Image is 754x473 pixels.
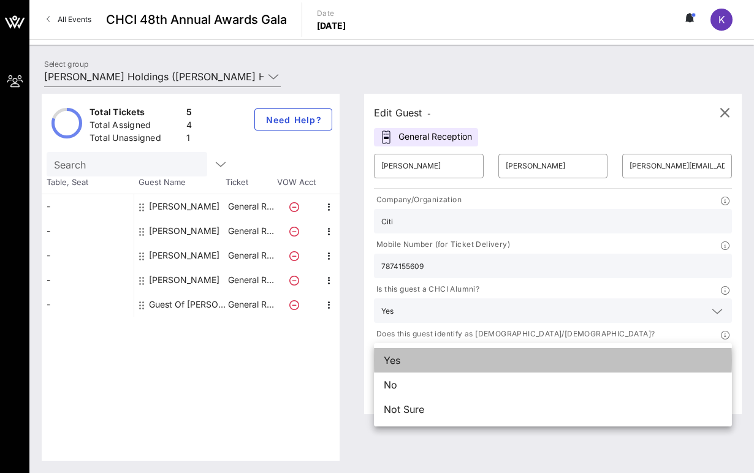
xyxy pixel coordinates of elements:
div: Total Tickets [89,106,181,121]
p: Date [317,7,346,20]
span: CHCI 48th Annual Awards Gala [106,10,287,29]
p: [DATE] [317,20,346,32]
p: Does this guest identify as [DEMOGRAPHIC_DATA]/[DEMOGRAPHIC_DATA]? [374,328,655,341]
div: - [42,292,134,317]
input: Last Name* [506,156,601,176]
span: Need Help? [265,115,322,125]
span: VOW Acct [275,176,318,189]
p: General R… [226,219,275,243]
input: First Name* [381,156,476,176]
div: 5 [186,106,192,121]
span: Guest Name [134,176,226,189]
p: Is this guest a CHCI Alumni? [374,283,479,296]
input: Email* [630,156,725,176]
a: All Events [39,10,99,29]
span: K [718,13,725,26]
div: No [374,373,732,397]
div: 4 [186,119,192,134]
div: Alondra Navarro [149,194,219,219]
div: Yes [381,307,394,316]
div: Yes [374,348,732,373]
span: - [427,109,431,118]
p: General R… [226,243,275,268]
div: Yes [374,298,732,323]
div: Not Sure [374,397,732,422]
div: Edit Guest [374,104,431,121]
div: - [42,219,134,243]
div: - [42,243,134,268]
div: 1 [186,132,192,147]
div: General Reception [374,128,478,146]
p: Company/Organization [374,194,462,206]
div: Kenny LaSalle [149,268,219,292]
div: K [710,9,733,31]
span: Ticket [226,176,275,189]
button: Need Help? [254,108,332,131]
div: - [42,194,134,219]
div: Don Lowery [149,219,219,243]
p: General R… [226,292,275,317]
div: - [42,268,134,292]
p: General R… [226,268,275,292]
div: Guest Of Nielsen Holdings [149,292,226,317]
span: Table, Seat [42,176,134,189]
div: Total Unassigned [89,132,181,147]
p: Mobile Number (for Ticket Delivery) [374,238,510,251]
label: Select group [44,59,88,69]
div: Joseph Fortson [149,243,219,268]
div: Total Assigned [89,119,181,134]
span: All Events [58,15,91,24]
p: General R… [226,194,275,219]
